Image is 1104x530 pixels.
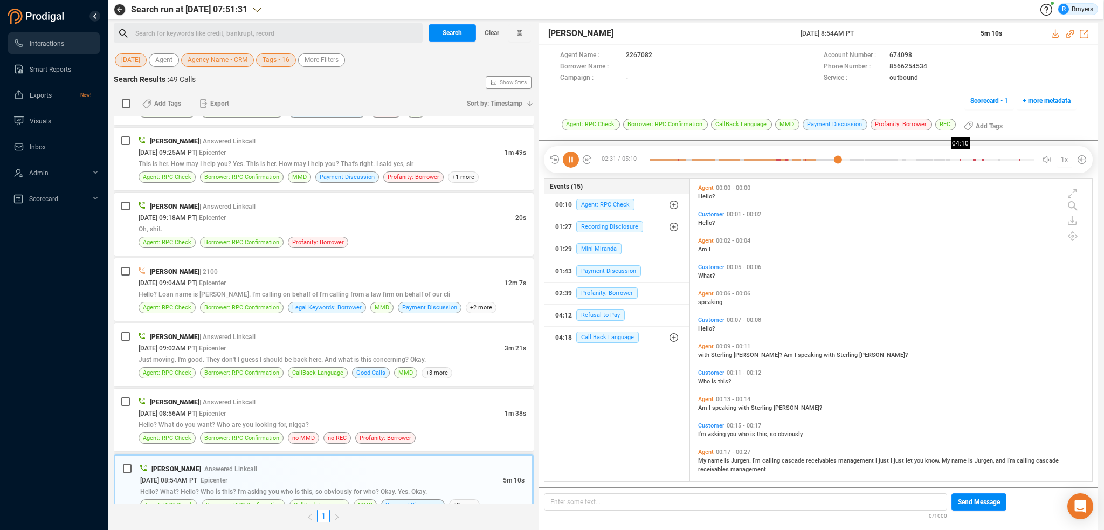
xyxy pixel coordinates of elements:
span: Sort by: Timestamp [467,95,522,112]
span: I'm [753,457,762,464]
span: Hello? What? Hello? Who is this? I'm asking you who is this, so obviously for who? Okay. Yes. Okay. [140,488,427,495]
button: 02:39Profanity: Borrower [544,283,689,304]
button: Tags • 16 [256,53,296,67]
span: Visuals [30,118,51,125]
span: [PERSON_NAME] [548,27,613,40]
span: Oh, shit. [139,225,162,233]
span: Profanity: Borrower [388,172,439,182]
span: Agent: RPC Check [562,119,620,130]
span: I [875,457,879,464]
span: Profanity: Borrower [292,237,344,247]
span: MMD [375,302,389,313]
span: Add Tags [976,118,1003,135]
div: [PERSON_NAME]| Answered Linkcall[DATE] 08:56AM PT| Epicenter1m 38sHello? What do you want? Who ar... [114,389,534,451]
button: More Filters [298,53,345,67]
span: 674098 [889,50,912,61]
span: 2267082 [626,50,652,61]
span: | Epicenter [196,345,226,352]
button: right [330,510,344,522]
span: I'm [1007,457,1017,464]
span: Customer [698,264,724,271]
button: left [303,510,317,522]
span: Exports [30,92,52,99]
span: know. [925,457,942,464]
span: +2 more [449,499,480,511]
span: Search Results : [114,75,169,84]
span: this, [757,431,770,438]
span: Hello? Loan name is [PERSON_NAME]. I'm calling on behalf of I'm calling from a law firm on behalf... [139,291,450,298]
span: CallBack Language [292,368,343,378]
button: Add Tags [957,118,1009,135]
span: Am [698,404,709,411]
span: is [712,378,718,385]
span: Payment Discussion [803,119,867,130]
div: 02:39 [555,285,572,302]
span: [DATE] 09:02AM PT [139,345,196,352]
span: Agent: RPC Check [576,199,634,210]
span: cascade [1036,457,1059,464]
button: 04:18Call Back Language [544,327,689,348]
span: calling [762,457,782,464]
span: [DATE] [121,53,140,67]
span: Agent [698,290,714,297]
span: 1m 49s [505,149,526,156]
span: Payment Discussion [385,500,440,510]
span: so [770,431,778,438]
span: Account Number : [824,50,884,61]
span: right [334,514,340,520]
span: | Epicenter [196,410,226,417]
div: 01:43 [555,263,572,280]
span: [PERSON_NAME] [150,137,199,145]
span: Customer [698,422,724,429]
span: Sterling [711,352,734,359]
span: Campaign : [560,73,620,84]
span: management [838,457,875,464]
span: Search run at [DATE] 07:51:31 [131,3,247,16]
span: this? [718,378,731,385]
span: | Epicenter [196,214,226,222]
span: Payment Discussion [402,302,457,313]
a: Interactions [13,32,91,54]
span: is [724,457,731,464]
span: Hello? [698,325,715,332]
span: Good Calls [356,368,385,378]
span: More Filters [305,53,339,67]
span: Agent: RPC Check [143,237,191,247]
div: 00:10 [555,196,572,214]
span: Agent: RPC Check [143,368,191,378]
span: Agent: RPC Check [143,433,191,443]
span: obviously [778,431,803,438]
span: Agent [698,396,714,403]
span: with [698,352,711,359]
span: 8566254534 [889,61,927,73]
span: let [906,457,914,464]
span: | Answered Linkcall [199,333,256,341]
span: name [951,457,968,464]
span: Admin [29,169,49,177]
span: receivables [698,466,730,473]
span: Tags • 16 [263,53,289,67]
span: [PERSON_NAME] [150,333,199,341]
span: MMD [775,119,799,130]
span: Customer [698,211,724,218]
span: 3m 21s [505,345,526,352]
span: MMD [358,500,372,510]
div: 04:10 [951,137,970,149]
button: Clear [476,24,508,42]
span: 00:05 - 00:06 [724,264,763,271]
a: 1 [318,510,329,522]
div: Open Intercom Messenger [1067,493,1093,519]
div: 01:27 [555,218,572,236]
span: Agent: RPC Check [143,302,191,313]
span: Just moving. I'm good. They don't I guess I should be back here. And what is this concerning? Okay. [139,356,426,363]
span: - [626,73,628,84]
span: [PERSON_NAME]? [774,404,822,411]
span: Borrower: RPC Confirmation [204,302,279,313]
span: Profanity: Borrower [576,287,638,299]
span: speaking [712,404,738,411]
div: grid [695,182,1092,481]
button: Agency Name • CRM [181,53,254,67]
span: calling [1017,457,1036,464]
div: [PERSON_NAME]| 2100[DATE] 09:04AM PT| Epicenter12m 7sHello? Loan name is [PERSON_NAME]. I'm calli... [114,258,534,321]
span: +2 more [466,302,496,313]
